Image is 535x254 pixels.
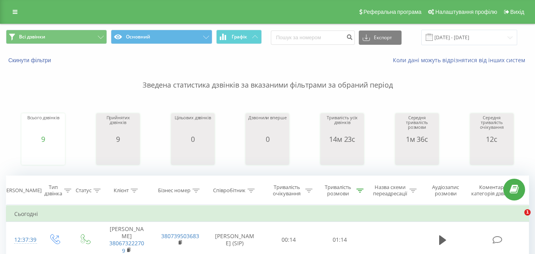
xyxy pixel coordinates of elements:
[213,187,246,194] div: Співробітник
[27,115,59,135] div: Всього дзвінків
[27,135,59,143] div: 9
[393,56,529,64] a: Коли дані можуть відрізнятися вiд інших систем
[76,187,91,194] div: Статус
[472,115,512,135] div: Середня тривалість очікування
[364,9,422,15] span: Реферальна програма
[98,135,138,143] div: 9
[524,209,531,216] span: 1
[6,30,107,44] button: Всі дзвінки
[510,9,524,15] span: Вихід
[322,115,362,135] div: Тривалість усіх дзвінків
[6,57,55,64] button: Скинути фільтри
[508,209,527,228] iframe: Intercom live chat
[322,184,354,197] div: Тривалість розмови
[322,135,362,143] div: 14м 23с
[175,115,211,135] div: Цільових дзвінків
[270,184,303,197] div: Тривалість очікування
[2,187,42,194] div: [PERSON_NAME]
[397,115,437,135] div: Середня тривалість розмови
[14,232,31,248] div: 12:37:39
[109,239,144,254] a: 380673222709
[161,232,199,240] a: 380739503683
[373,184,407,197] div: Назва схеми переадресації
[248,135,286,143] div: 0
[6,206,529,222] td: Сьогодні
[359,31,402,45] button: Експорт
[435,9,497,15] span: Налаштування профілю
[114,187,129,194] div: Клієнт
[248,115,286,135] div: Дзвонили вперше
[6,64,529,90] p: Зведена статистика дзвінків за вказаними фільтрами за обраний період
[19,34,45,40] span: Всі дзвінки
[158,187,190,194] div: Бізнес номер
[271,31,355,45] input: Пошук за номером
[175,135,211,143] div: 0
[98,115,138,135] div: Прийнятих дзвінків
[426,184,466,197] div: Аудіозапис розмови
[232,34,247,40] span: Графік
[472,135,512,143] div: 12с
[397,135,437,143] div: 1м 36с
[469,184,516,197] div: Коментар/категорія дзвінка
[44,184,62,197] div: Тип дзвінка
[111,30,212,44] button: Основний
[216,30,262,44] button: Графік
